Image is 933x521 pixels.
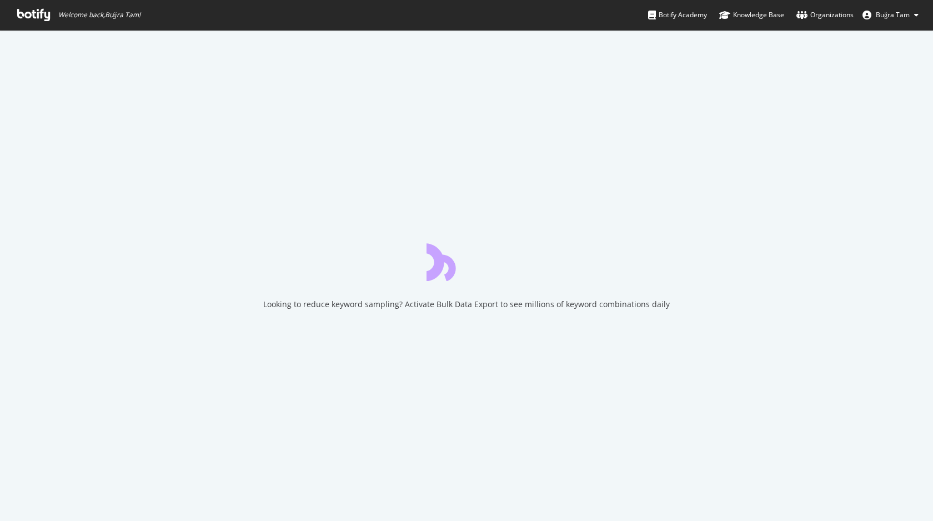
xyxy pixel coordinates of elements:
[876,10,910,19] span: Buğra Tam
[854,6,927,24] button: Buğra Tam
[263,299,670,310] div: Looking to reduce keyword sampling? Activate Bulk Data Export to see millions of keyword combinat...
[58,11,141,19] span: Welcome back, Buğra Tam !
[427,241,506,281] div: animation
[719,9,784,21] div: Knowledge Base
[648,9,707,21] div: Botify Academy
[796,9,854,21] div: Organizations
